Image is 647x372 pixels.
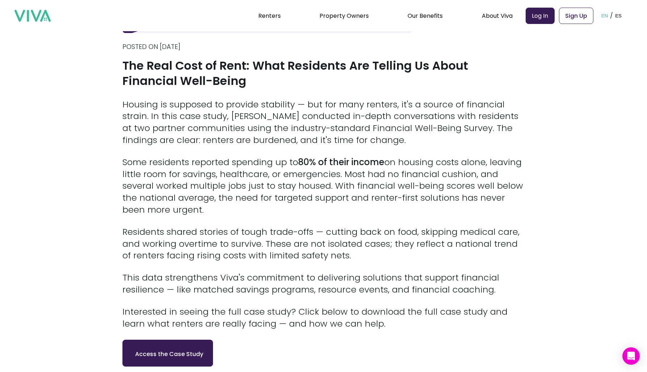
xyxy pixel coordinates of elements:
[122,42,525,52] p: Posted on [DATE]
[408,7,443,25] div: Our Benefits
[613,4,624,27] button: ES
[526,8,555,24] a: Log In
[482,7,513,25] div: About Viva
[298,156,384,168] strong: 80% of their income
[622,347,640,365] div: Open Intercom Messenger
[122,340,213,367] button: Access the Case Study
[320,12,369,20] a: Property Owners
[559,8,593,24] a: Sign Up
[610,10,613,21] p: /
[122,156,525,216] p: Some residents reported spending up to on housing costs alone, leaving little room for savings, h...
[122,226,525,262] p: Residents shared stories of tough trade-offs — cutting back on food, skipping medical care, and w...
[14,10,51,22] img: viva
[258,12,281,20] a: Renters
[122,58,525,89] h1: The Real Cost of Rent: What Residents Are Telling Us About Financial Well-Being
[122,99,525,146] p: Housing is supposed to provide stability — but for many renters, it's a source of financial strai...
[122,306,525,330] p: Interested in seeing the full case study? Click below to download the full case study and learn w...
[132,346,204,360] a: Access the Case Study
[122,272,525,296] p: This data strengthens Viva's commitment to delivering solutions that support financial resilience...
[599,4,610,27] button: EN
